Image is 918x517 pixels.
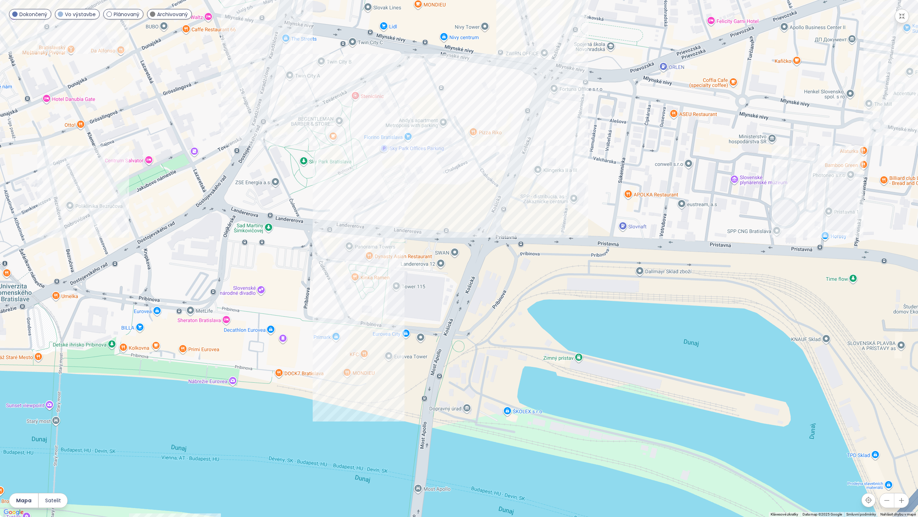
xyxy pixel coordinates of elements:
[803,512,842,516] span: Data map ©2025 Google
[157,10,188,18] span: Archivovaný
[771,512,798,517] button: Klávesové zkratky
[9,493,38,508] button: Mapa
[19,10,47,18] span: Dokončený
[65,10,96,18] span: Vo výstavbe
[880,512,916,516] a: Nahlásit chybu v mapě
[45,497,61,504] span: Satelit
[39,493,67,508] button: Satelit
[16,497,32,504] span: Mapa
[2,508,25,517] a: Otevřít tuto oblast v Mapách Google (otevře nové okno)
[2,508,25,517] img: Google
[846,512,876,516] a: Smluvní podmínky (otevře se na nové kartě)
[114,10,139,18] span: Plánovaný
